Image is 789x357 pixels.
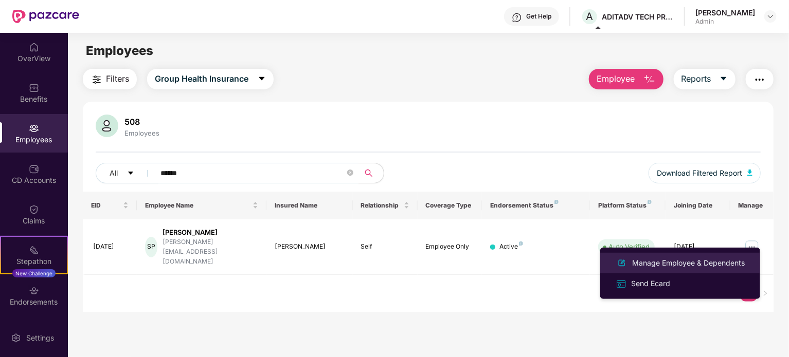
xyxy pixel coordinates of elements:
[643,73,656,86] img: svg+xml;base64,PHN2ZyB4bWxucz0iaHR0cDovL3d3dy53My5vcmcvMjAwMC9zdmciIHhtbG5zOnhsaW5rPSJodHRwOi8vd3...
[91,73,103,86] img: svg+xml;base64,PHN2ZyB4bWxucz0iaHR0cDovL3d3dy53My5vcmcvMjAwMC9zdmciIHdpZHRoPSIyNCIgaGVpZ2h0PSIyNC...
[163,228,258,237] div: [PERSON_NAME]
[766,12,775,21] img: svg+xml;base64,PHN2ZyBpZD0iRHJvcGRvd24tMzJ4MzIiIHhtbG5zPSJodHRwOi8vd3d3LnczLm9yZy8yMDAwL3N2ZyIgd2...
[163,237,258,267] div: [PERSON_NAME][EMAIL_ADDRESS][DOMAIN_NAME]
[127,170,134,178] span: caret-down
[29,286,39,296] img: svg+xml;base64,PHN2ZyBpZD0iRW5kb3JzZW1lbnRzIiB4bWxucz0iaHR0cDovL3d3dy53My5vcmcvMjAwMC9zdmciIHdpZH...
[29,204,39,215] img: svg+xml;base64,PHN2ZyBpZD0iQ2xhaW0iIHhtbG5zPSJodHRwOi8vd3d3LnczLm9yZy8yMDAwL3N2ZyIgd2lkdGg9IjIwIi...
[602,12,674,22] div: ADITADV TECH PRIVATE LIMITED
[648,200,652,204] img: svg+xml;base64,PHN2ZyB4bWxucz0iaHR0cDovL3d3dy53My5vcmcvMjAwMC9zdmciIHdpZHRoPSI4IiBoZWlnaHQ9IjgiIH...
[754,73,766,86] img: svg+xml;base64,PHN2ZyB4bWxucz0iaHR0cDovL3d3dy53My5vcmcvMjAwMC9zdmciIHdpZHRoPSIyNCIgaGVpZ2h0PSIyNC...
[730,192,774,219] th: Manage
[666,192,730,219] th: Joining Date
[616,257,628,269] img: svg+xml;base64,PHN2ZyB4bWxucz0iaHR0cDovL3d3dy53My5vcmcvMjAwMC9zdmciIHhtbG5zOnhsaW5rPSJodHRwOi8vd3...
[608,241,650,252] div: Auto Verified
[96,115,118,137] img: svg+xml;base64,PHN2ZyB4bWxucz0iaHR0cDovL3d3dy53My5vcmcvMjAwMC9zdmciIHhtbG5zOnhsaW5rPSJodHRwOi8vd3...
[757,285,774,302] button: right
[695,17,755,26] div: Admin
[347,170,353,176] span: close-circle
[747,170,752,176] img: svg+xml;base64,PHN2ZyB4bWxucz0iaHR0cDovL3d3dy53My5vcmcvMjAwMC9zdmciIHhtbG5zOnhsaW5rPSJodHRwOi8vd3...
[12,269,56,277] div: New Challenge
[629,278,672,289] div: Send Ecard
[29,42,39,52] img: svg+xml;base64,PHN2ZyBpZD0iSG9tZSIgeG1sbnM9Imh0dHA6Ly93d3cudzMub3JnLzIwMDAvc3ZnIiB3aWR0aD0iMjAiIG...
[358,169,379,177] span: search
[630,257,747,269] div: Manage Employee & Dependents
[361,201,402,210] span: Relationship
[353,192,418,219] th: Relationship
[147,69,274,89] button: Group Health Insurancecaret-down
[83,69,137,89] button: Filters
[12,10,79,23] img: New Pazcare Logo
[616,278,627,290] img: svg+xml;base64,PHN2ZyB4bWxucz0iaHR0cDovL3d3dy53My5vcmcvMjAwMC9zdmciIHdpZHRoPSIxNiIgaGVpZ2h0PSIxNi...
[1,256,67,267] div: Stepathon
[499,242,523,252] div: Active
[29,123,39,134] img: svg+xml;base64,PHN2ZyBpZD0iRW1wbG95ZWVzIiB4bWxucz0iaHR0cDovL3d3dy53My5vcmcvMjAwMC9zdmciIHdpZHRoPS...
[695,8,755,17] div: [PERSON_NAME]
[275,242,345,252] div: [PERSON_NAME]
[358,163,384,183] button: search
[266,192,353,219] th: Insured Name
[649,163,761,183] button: Download Filtered Report
[519,241,523,246] img: svg+xml;base64,PHN2ZyB4bWxucz0iaHR0cDovL3d3dy53My5vcmcvMjAwMC9zdmciIHdpZHRoPSI4IiBoZWlnaHQ9IjgiIH...
[23,333,57,343] div: Settings
[361,242,409,252] div: Self
[122,117,162,127] div: 508
[155,72,248,85] span: Group Health Insurance
[122,129,162,137] div: Employees
[657,167,742,179] span: Download Filtered Report
[418,192,482,219] th: Coverage Type
[29,83,39,93] img: svg+xml;base64,PHN2ZyBpZD0iQmVuZWZpdHMiIHhtbG5zPSJodHRwOi8vd3d3LnczLm9yZy8yMDAwL3N2ZyIgd2lkdGg9Ij...
[744,239,760,255] img: manageButton
[597,72,635,85] span: Employee
[512,12,522,23] img: svg+xml;base64,PHN2ZyBpZD0iSGVscC0zMngzMiIgeG1sbnM9Imh0dHA6Ly93d3cudzMub3JnLzIwMDAvc3ZnIiB3aWR0aD...
[682,72,711,85] span: Reports
[137,192,266,219] th: Employee Name
[110,167,118,179] span: All
[426,242,474,252] div: Employee Only
[96,163,158,183] button: Allcaret-down
[490,201,582,210] div: Endorsement Status
[29,245,39,255] img: svg+xml;base64,PHN2ZyB4bWxucz0iaHR0cDovL3d3dy53My5vcmcvMjAwMC9zdmciIHdpZHRoPSIyMSIgaGVpZ2h0PSIyMC...
[83,192,137,219] th: EID
[91,201,121,210] span: EID
[757,285,774,302] li: Next Page
[598,201,657,210] div: Platform Status
[347,168,353,178] span: close-circle
[258,74,266,84] span: caret-down
[589,69,664,89] button: Employee
[674,242,722,252] div: [DATE]
[674,69,736,89] button: Reportscaret-down
[720,74,728,84] span: caret-down
[145,201,250,210] span: Employee Name
[145,237,157,257] div: SP
[29,164,39,174] img: svg+xml;base64,PHN2ZyBpZD0iQ0RfQWNjb3VudHMiIGRhdGEtbmFtZT0iQ0QgQWNjb3VudHMiIHhtbG5zPSJodHRwOi8vd3...
[526,12,551,21] div: Get Help
[762,290,768,296] span: right
[86,43,153,58] span: Employees
[586,10,594,23] span: A
[93,242,129,252] div: [DATE]
[11,333,21,343] img: svg+xml;base64,PHN2ZyBpZD0iU2V0dGluZy0yMHgyMCIgeG1sbnM9Imh0dHA6Ly93d3cudzMub3JnLzIwMDAvc3ZnIiB3aW...
[106,72,129,85] span: Filters
[554,200,559,204] img: svg+xml;base64,PHN2ZyB4bWxucz0iaHR0cDovL3d3dy53My5vcmcvMjAwMC9zdmciIHdpZHRoPSI4IiBoZWlnaHQ9IjgiIH...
